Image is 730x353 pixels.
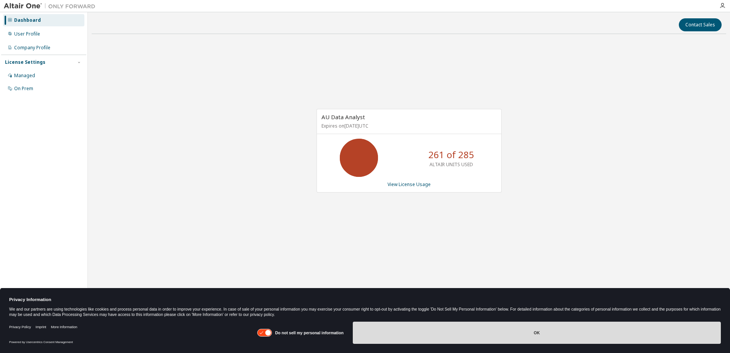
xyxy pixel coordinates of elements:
[679,18,722,31] button: Contact Sales
[14,86,33,92] div: On Prem
[321,113,365,121] span: AU Data Analyst
[321,123,495,129] p: Expires on [DATE] UTC
[388,181,431,188] a: View License Usage
[5,59,45,65] div: License Settings
[428,148,474,161] p: 261 of 285
[14,31,40,37] div: User Profile
[4,2,99,10] img: Altair One
[430,161,473,168] p: ALTAIR UNITS USED
[14,17,41,23] div: Dashboard
[14,73,35,79] div: Managed
[14,45,50,51] div: Company Profile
